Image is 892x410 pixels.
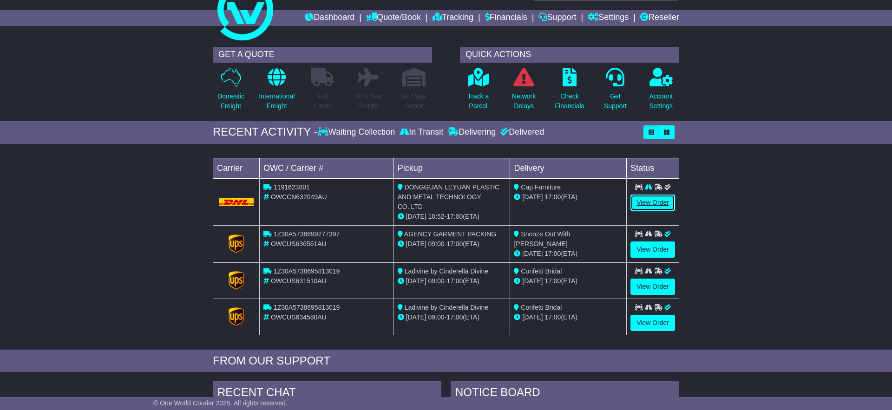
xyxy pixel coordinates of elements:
[640,10,679,26] a: Reseller
[514,276,623,286] div: (ETA)
[630,315,675,331] a: View Order
[271,277,327,285] span: OWCUS631510AU
[603,67,627,116] a: GetSupport
[398,183,500,210] span: DONGGUAN LEYUAN PLASTIC AND METAL TECHNOLOGY CO.,LTD
[521,267,562,275] span: Confetti Bridal
[467,91,489,111] p: Track a Parcel
[401,91,426,111] p: Air / Sea Depot
[271,240,327,247] span: OWCUS636561AU
[451,381,679,406] div: NOTICE BOARD
[544,313,561,321] span: 17:00
[649,91,673,111] p: Account Settings
[405,267,489,275] span: Ladivine by Cinderella Divine
[271,313,327,321] span: OWCUS634580AU
[522,277,543,285] span: [DATE]
[258,67,295,116] a: InternationalFreight
[260,158,394,178] td: OWC / Carrier #
[259,91,295,111] p: International Freight
[446,127,498,137] div: Delivering
[630,195,675,211] a: View Order
[467,67,489,116] a: Track aParcel
[305,10,354,26] a: Dashboard
[512,67,536,116] a: NetworkDelays
[311,91,334,111] p: Full Loads
[229,234,244,253] img: GetCarrierServiceLogo
[398,276,506,286] div: - (ETA)
[485,10,527,26] a: Financials
[521,183,561,191] span: Cap Furniture
[229,307,244,326] img: GetCarrierServiceLogo
[544,277,561,285] span: 17:00
[522,250,543,257] span: [DATE]
[398,212,506,221] div: - (ETA)
[229,271,244,290] img: GetCarrierServiceLogo
[213,381,441,406] div: RECENT CHAT
[510,158,627,178] td: Delivery
[446,240,463,247] span: 17:00
[604,91,627,111] p: Get Support
[217,91,244,111] p: Domestic Freight
[397,127,446,137] div: In Transit
[213,47,432,63] div: GET A QUOTE
[318,127,397,137] div: Waiting Collection
[446,277,463,285] span: 17:00
[446,213,463,220] span: 17:00
[406,240,426,247] span: [DATE]
[406,313,426,321] span: [DATE]
[213,125,318,139] div: RECENT ACTIVITY -
[274,267,340,275] span: 1Z30A5738695813019
[274,230,340,238] span: 1Z30A5738699277397
[405,304,489,311] span: Ladivine by Cinderella Divine
[555,91,584,111] p: Check Financials
[649,67,674,116] a: AccountSettings
[514,249,623,259] div: (ETA)
[394,158,510,178] td: Pickup
[514,192,623,202] div: (ETA)
[522,313,543,321] span: [DATE]
[627,158,679,178] td: Status
[213,354,679,368] div: FROM OUR SUPPORT
[428,213,445,220] span: 10:52
[512,91,536,111] p: Network Delays
[274,183,310,191] span: 1191623801
[521,304,562,311] span: Confetti Bridal
[428,240,445,247] span: 09:00
[366,10,421,26] a: Quote/Book
[588,10,629,26] a: Settings
[153,399,288,407] span: © One World Courier 2025. All rights reserved.
[217,67,245,116] a: DomesticFreight
[514,312,623,322] div: (ETA)
[433,10,473,26] a: Tracking
[274,304,340,311] span: 1Z30A5738695813019
[406,213,426,220] span: [DATE]
[630,241,675,258] a: View Order
[514,230,570,247] span: Snooze Out With [PERSON_NAME]
[538,10,576,26] a: Support
[398,239,506,249] div: - (ETA)
[522,193,543,201] span: [DATE]
[630,279,675,295] a: View Order
[460,47,679,63] div: QUICK ACTIONS
[271,193,327,201] span: OWCCN632049AU
[555,67,585,116] a: CheckFinancials
[428,313,445,321] span: 09:00
[354,91,382,111] p: Air & Sea Freight
[219,198,254,206] img: DHL.png
[446,313,463,321] span: 17:00
[428,277,445,285] span: 09:00
[544,193,561,201] span: 17:00
[213,158,260,178] td: Carrier
[406,277,426,285] span: [DATE]
[398,312,506,322] div: - (ETA)
[544,250,561,257] span: 17:00
[498,127,544,137] div: Delivered
[404,230,496,238] span: AGENCY GARMENT PACKING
